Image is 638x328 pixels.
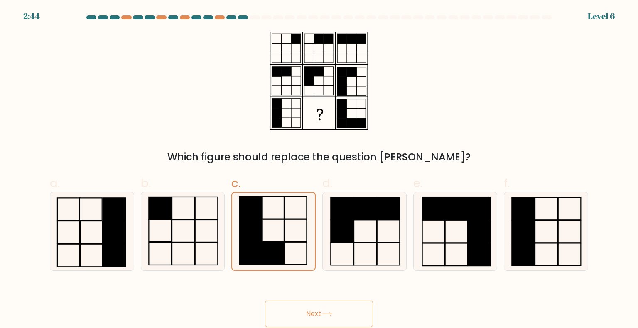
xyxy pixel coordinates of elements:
[504,175,510,191] span: f.
[141,175,151,191] span: b.
[231,175,240,191] span: c.
[322,175,332,191] span: d.
[588,10,615,22] div: Level 6
[23,10,40,22] div: 2:44
[50,175,60,191] span: a.
[413,175,422,191] span: e.
[55,150,583,165] div: Which figure should replace the question [PERSON_NAME]?
[265,301,373,327] button: Next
